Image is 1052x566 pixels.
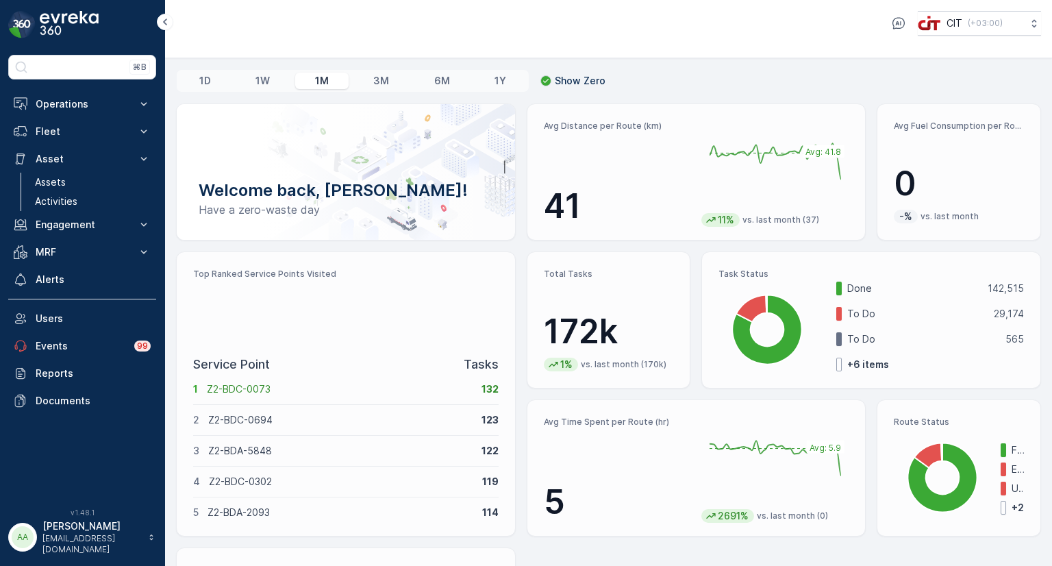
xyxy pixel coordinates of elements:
p: vs. last month (0) [757,510,828,521]
p: 114 [482,506,499,519]
img: logo [8,11,36,38]
p: MRF [36,245,129,259]
p: Operations [36,97,129,111]
p: Show Zero [555,74,605,88]
p: Service Point [193,355,270,374]
button: MRF [8,238,156,266]
p: ⌘B [133,62,147,73]
p: To Do [847,332,997,346]
button: AA[PERSON_NAME][EMAIL_ADDRESS][DOMAIN_NAME] [8,519,156,555]
p: 99 [136,340,149,352]
p: 3 [193,444,199,458]
p: Events [36,339,126,353]
p: Done [847,282,979,295]
p: 4 [193,475,200,489]
p: Avg Distance per Route (km) [544,121,691,132]
img: logo_dark-DEwI_e13.png [40,11,99,38]
p: 1Y [494,74,506,88]
p: To Do [847,307,985,321]
p: Task Status [718,269,1024,280]
p: Reports [36,367,151,380]
div: AA [12,526,34,548]
p: 123 [481,413,499,427]
p: Z2-BDC-0694 [208,413,473,427]
a: Reports [8,360,156,387]
a: Assets [29,173,156,192]
p: Z2-BDC-0073 [207,382,473,396]
a: Documents [8,387,156,415]
p: 119 [482,475,499,489]
p: + 6 items [847,358,889,371]
a: Users [8,305,156,332]
p: Welcome back, [PERSON_NAME]! [199,180,493,201]
p: 1D [199,74,211,88]
button: CIT(+03:00) [918,11,1041,36]
p: 41 [544,186,691,227]
p: Have a zero-waste day [199,201,493,218]
p: 1% [559,358,574,371]
p: 29,174 [994,307,1024,321]
p: Alerts [36,273,151,286]
p: 132 [481,382,499,396]
p: 1 [193,382,198,396]
p: [PERSON_NAME] [42,519,141,533]
p: vs. last month (37) [742,214,819,225]
p: Fleet [36,125,129,138]
p: Z2-BDA-2093 [208,506,473,519]
p: vs. last month [920,211,979,222]
p: ( +03:00 ) [968,18,1003,29]
p: 6M [434,74,450,88]
p: 3M [373,74,389,88]
p: Documents [36,394,151,408]
p: Top Ranked Service Points Visited [193,269,499,280]
span: v 1.48.1 [8,508,156,517]
p: Assets [35,175,66,189]
p: [EMAIL_ADDRESS][DOMAIN_NAME] [42,533,141,555]
p: Route Status [894,417,1024,428]
a: Events99 [8,332,156,360]
p: Avg Time Spent per Route (hr) [544,417,691,428]
p: Undispatched [1012,482,1024,495]
button: Engagement [8,211,156,238]
a: Alerts [8,266,156,293]
a: Activities [29,192,156,211]
p: 142,515 [988,282,1024,295]
p: Z2-BDA-5848 [208,444,473,458]
p: + 2 [1012,501,1024,515]
p: -% [898,210,914,223]
p: 565 [1005,332,1024,346]
p: Asset [36,152,129,166]
p: Activities [35,195,77,208]
p: Expired [1012,463,1024,476]
p: 5 [544,482,691,523]
p: vs. last month (170k) [581,359,666,370]
p: Engagement [36,218,129,232]
img: cit-logo_pOk6rL0.png [918,16,941,31]
p: Total Tasks [544,269,674,280]
p: 11% [716,213,736,227]
p: CIT [947,16,962,30]
button: Operations [8,90,156,118]
p: Avg Fuel Consumption per Route (lt) [894,121,1024,132]
button: Asset [8,145,156,173]
p: Tasks [464,355,499,374]
p: Users [36,312,151,325]
p: Z2-BDC-0302 [209,475,473,489]
p: 1W [255,74,270,88]
p: 2691% [716,509,750,523]
p: Finished [1012,443,1024,457]
p: 5 [193,506,199,519]
p: 1M [315,74,329,88]
p: 2 [193,413,199,427]
p: 172k [544,311,674,352]
p: 122 [481,444,499,458]
button: Fleet [8,118,156,145]
p: 0 [894,163,1024,204]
